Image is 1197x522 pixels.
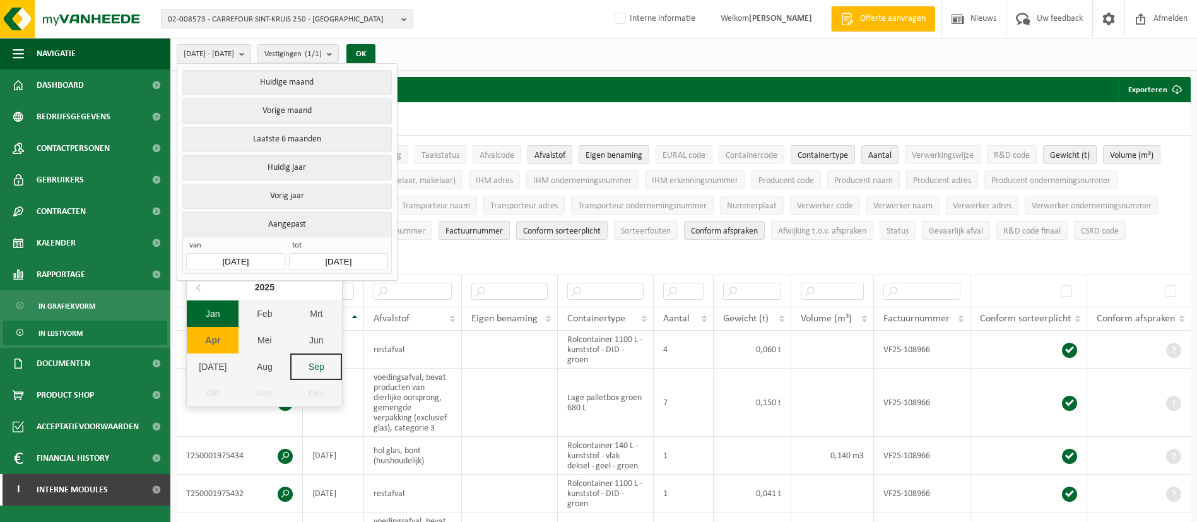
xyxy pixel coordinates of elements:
span: Taakstatus [422,151,459,160]
button: R&D codeR&amp;D code: Activate to sort [987,145,1037,164]
button: IHM erkenningsnummerIHM erkenningsnummer: Activate to sort [645,170,745,189]
span: Kalender [37,227,76,259]
span: Afvalstof [374,314,410,324]
button: R&D code finaalR&amp;D code finaal: Activate to sort [996,221,1068,240]
span: In lijstvorm [38,321,83,345]
td: 0,140 m3 [791,437,874,475]
td: Lage palletbox groen 680 L [558,369,653,437]
button: Transporteur adresTransporteur adres: Activate to sort [483,196,565,215]
button: Producent codeProducent code: Activate to sort [752,170,821,189]
a: Offerte aanvragen [831,6,935,32]
span: [DATE] - [DATE] [184,45,234,64]
span: Product Shop [37,379,94,411]
span: Containertype [567,314,625,324]
span: Aantal [663,314,690,324]
td: 1 [654,437,714,475]
count: (1/1) [305,50,322,58]
td: Rolcontainer 1100 L - kunststof - DID - groen [558,475,653,513]
button: Verwerker adresVerwerker adres: Activate to sort [946,196,1018,215]
span: Vestigingen [264,45,322,64]
span: Verwerker adres [953,201,1011,211]
td: VF25-108966 [874,331,970,369]
span: R&D code [994,151,1030,160]
span: Contactpersonen [37,133,110,164]
button: AfvalstofAfvalstof: Activate to sort [528,145,572,164]
span: Contracten [37,196,86,227]
td: [DATE] [303,475,364,513]
td: VF25-108966 [874,437,970,475]
span: Volume (m³) [801,314,852,324]
button: Laatste 6 maanden [182,127,391,152]
span: Gebruikers [37,164,84,196]
button: CSRD codeCSRD code: Activate to sort [1074,221,1126,240]
span: Afvalstof [534,151,565,160]
span: In grafiekvorm [38,294,95,318]
div: Sep [290,353,342,380]
button: NummerplaatNummerplaat: Activate to sort [720,196,784,215]
span: Producent adres [913,176,971,186]
button: SorteerfoutenSorteerfouten: Activate to sort [614,221,678,240]
span: Eigen benaming [471,314,538,324]
button: TaakstatusTaakstatus: Activate to sort [415,145,466,164]
button: Producent naamProducent naam: Activate to sort [827,170,900,189]
div: Mrt [290,300,342,327]
button: FactuurnummerFactuurnummer: Activate to sort [439,221,510,240]
td: T250002057519 [177,331,303,369]
span: Nummerplaat [727,201,777,211]
span: Navigatie [37,38,76,69]
td: VF25-108966 [874,475,970,513]
span: Conform afspraken [1097,314,1175,324]
td: Rolcontainer 140 L - kunststof - vlak deksel - geel - groen [558,437,653,475]
td: VF25-108966 [874,369,970,437]
span: Conform sorteerplicht [980,314,1071,324]
button: Vestigingen(1/1) [257,44,339,63]
span: IHM erkenningsnummer [652,176,738,186]
a: In grafiekvorm [3,294,167,317]
span: van [186,240,285,253]
span: CSRD code [1081,227,1119,236]
span: Gewicht (t) [723,314,769,324]
button: Vorig jaar [182,184,391,209]
button: Producent ondernemingsnummerProducent ondernemingsnummer: Activate to sort [984,170,1117,189]
span: Acceptatievoorwaarden [37,411,139,442]
button: Gevaarlijk afval : Activate to sort [922,221,990,240]
span: Producent code [758,176,814,186]
button: Transporteur ondernemingsnummerTransporteur ondernemingsnummer : Activate to sort [571,196,714,215]
button: OK [346,44,375,64]
span: Financial History [37,442,109,474]
button: AfvalcodeAfvalcode: Activate to sort [473,145,521,164]
span: Transporteur adres [490,201,558,211]
span: IHM adres [476,176,513,186]
span: Factuurnummer [883,314,950,324]
span: Verwerker code [797,201,853,211]
button: Transporteur naamTransporteur naam: Activate to sort [395,196,477,215]
td: T250001975434 [177,437,303,475]
div: [DATE] [187,353,239,380]
button: Vorige maand [182,98,391,124]
span: Volume (m³) [1110,151,1153,160]
td: 0,041 t [714,475,791,513]
div: Jan [187,300,239,327]
button: Afwijking t.o.v. afsprakenAfwijking t.o.v. afspraken: Activate to sort [771,221,873,240]
td: 0,060 t [714,331,791,369]
span: Factuurnummer [445,227,503,236]
div: 2025 [250,277,280,297]
button: [DATE] - [DATE] [177,44,251,63]
label: Interne informatie [612,9,695,28]
button: StatusStatus: Activate to sort [880,221,916,240]
span: Bedrijfsgegevens [37,101,110,133]
span: Verwerker ondernemingsnummer [1032,201,1152,211]
button: IHM adresIHM adres: Activate to sort [469,170,520,189]
span: Containercode [726,151,777,160]
button: Verwerker ondernemingsnummerVerwerker ondernemingsnummer: Activate to sort [1025,196,1159,215]
a: In lijstvorm [3,321,167,345]
td: 1 [654,475,714,513]
button: Gewicht (t)Gewicht (t): Activate to sort [1043,145,1097,164]
span: Eigen benaming [586,151,642,160]
span: Rapportage [37,259,85,290]
td: Rolcontainer 1100 L - kunststof - DID - groen [558,331,653,369]
button: Exporteren [1118,77,1189,102]
span: Status [887,227,909,236]
span: Interne modules [37,474,108,506]
td: 0,150 t [714,369,791,437]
